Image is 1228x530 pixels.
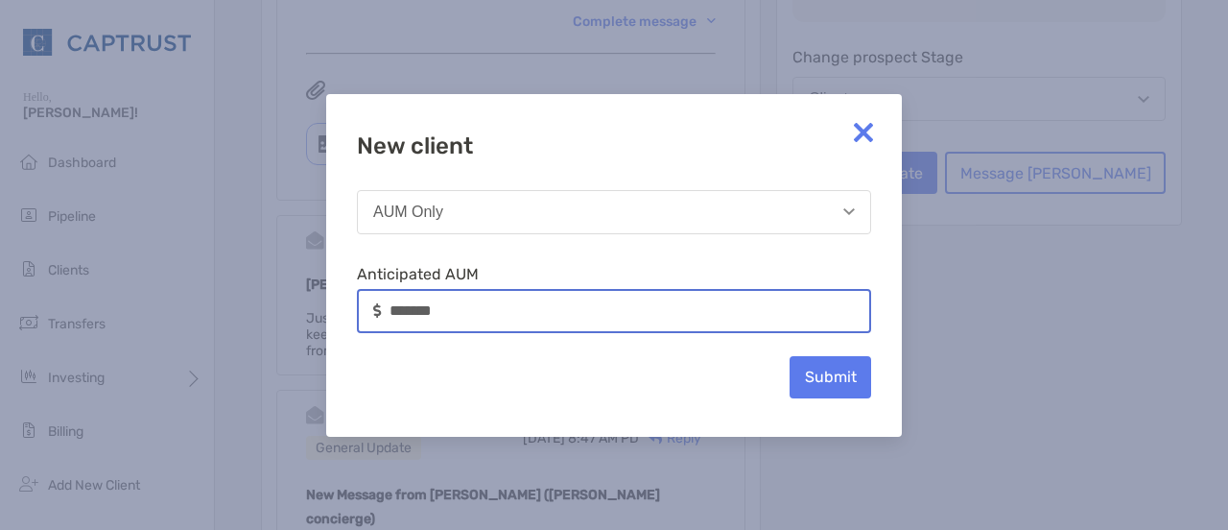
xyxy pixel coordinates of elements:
[357,132,473,159] h6: New client
[357,265,871,283] label: Anticipated AUM
[373,303,382,318] img: input icon
[843,208,855,215] img: Open dropdown arrow
[357,190,871,234] button: AUM Only
[844,113,883,152] img: close modal icon
[790,356,871,398] button: Submit
[373,204,443,221] div: AUM Only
